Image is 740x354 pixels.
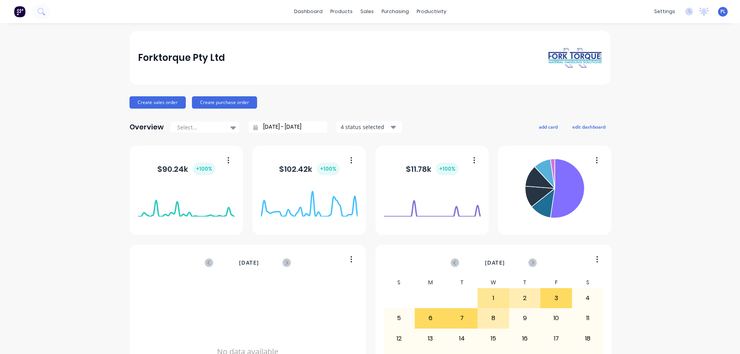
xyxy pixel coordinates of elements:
[485,258,505,267] span: [DATE]
[415,329,446,348] div: 13
[510,329,540,348] div: 16
[567,122,610,132] button: edit dashboard
[341,123,389,131] div: 4 status selected
[478,289,509,308] div: 1
[541,309,572,328] div: 10
[290,6,326,17] a: dashboard
[509,277,541,288] div: T
[14,6,25,17] img: Factory
[129,96,186,109] button: Create sales order
[446,277,478,288] div: T
[383,277,415,288] div: S
[436,163,459,175] div: + 100 %
[415,277,446,288] div: M
[650,6,679,17] div: settings
[336,121,402,133] button: 4 status selected
[478,277,509,288] div: W
[720,8,726,15] span: PL
[572,277,604,288] div: S
[572,329,603,348] div: 18
[548,47,602,69] img: Forktorque Pty Ltd
[510,309,540,328] div: 9
[384,329,415,348] div: 12
[317,163,340,175] div: + 100 %
[572,289,603,308] div: 4
[406,163,459,175] div: $ 11.78k
[157,163,215,175] div: $ 90.24k
[357,6,378,17] div: sales
[239,258,259,267] span: [DATE]
[326,6,357,17] div: products
[192,96,257,109] button: Create purchase order
[384,309,415,328] div: 5
[279,163,340,175] div: $ 102.42k
[541,289,572,308] div: 3
[138,50,225,65] div: Forktorque Pty Ltd
[478,329,509,348] div: 15
[541,329,572,348] div: 17
[572,309,603,328] div: 11
[534,122,563,132] button: add card
[510,289,540,308] div: 2
[413,6,450,17] div: productivity
[447,309,478,328] div: 7
[129,119,164,135] div: Overview
[193,163,215,175] div: + 100 %
[415,309,446,328] div: 6
[378,6,413,17] div: purchasing
[447,329,478,348] div: 14
[478,309,509,328] div: 8
[540,277,572,288] div: F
